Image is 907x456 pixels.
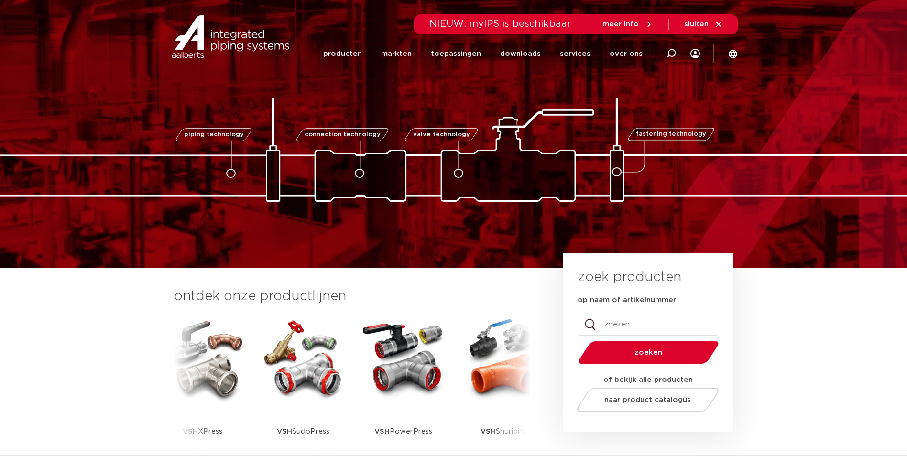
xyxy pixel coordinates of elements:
[374,428,390,435] strong: VSH
[429,19,571,29] span: NIEUW: myIPS is beschikbaar
[578,268,681,287] h3: zoek producten
[603,376,693,383] strong: of bekijk alle producten
[560,34,590,73] a: services
[578,295,676,305] label: op naam of artikelnummer
[277,428,292,435] strong: VSH
[602,21,639,28] span: meer info
[574,388,721,412] a: naar product catalogus
[636,131,706,138] span: fastening technology
[413,131,470,138] span: valve technology
[323,34,362,73] a: producten
[602,20,653,29] a: meer info
[431,34,481,73] a: toepassingen
[183,428,198,435] strong: VSH
[174,287,531,306] h3: ontdek onze productlijnen
[603,349,694,356] span: zoeken
[574,340,722,365] button: zoeken
[500,34,541,73] a: downloads
[684,21,709,28] span: sluiten
[481,428,496,435] strong: VSH
[323,34,643,73] nav: Menu
[304,131,380,138] span: connection technology
[684,20,723,29] a: sluiten
[184,131,244,138] span: piping technology
[381,34,412,73] a: markten
[690,34,700,73] div: my IPS
[610,34,643,73] a: over ons
[604,396,691,403] span: naar product catalogus
[578,314,718,336] input: zoeken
